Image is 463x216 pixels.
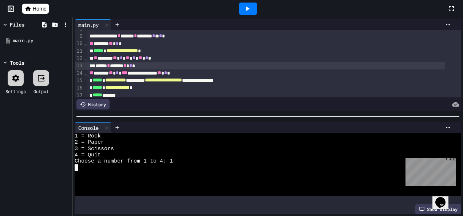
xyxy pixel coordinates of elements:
[84,70,87,76] span: Fold line
[10,21,24,28] div: Files
[75,122,111,133] div: Console
[75,84,84,92] div: 16
[75,133,101,139] span: 1 = Rock
[75,92,84,99] div: 17
[75,124,102,132] div: Console
[76,99,110,109] div: History
[415,204,461,214] div: Show display
[33,88,49,95] div: Output
[84,40,87,46] span: Fold line
[75,146,114,152] span: 3 = Scissors
[75,33,84,40] div: 9
[75,21,102,29] div: main.py
[3,3,50,46] div: Chat with us now!Close
[75,139,104,145] span: 2 = Paper
[33,5,46,12] span: Home
[13,37,70,44] div: main.py
[403,155,456,186] iframe: chat widget
[75,48,84,55] div: 11
[84,55,87,61] span: Fold line
[432,187,456,209] iframe: chat widget
[75,62,84,69] div: 13
[75,70,84,77] div: 14
[5,88,26,95] div: Settings
[10,59,24,67] div: Tools
[75,158,173,164] span: Choose a number from 1 to 4: 1
[75,19,111,30] div: main.py
[22,4,49,14] a: Home
[75,40,84,47] div: 10
[75,152,101,158] span: 4 = Quit
[75,55,84,62] div: 12
[75,77,84,84] div: 15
